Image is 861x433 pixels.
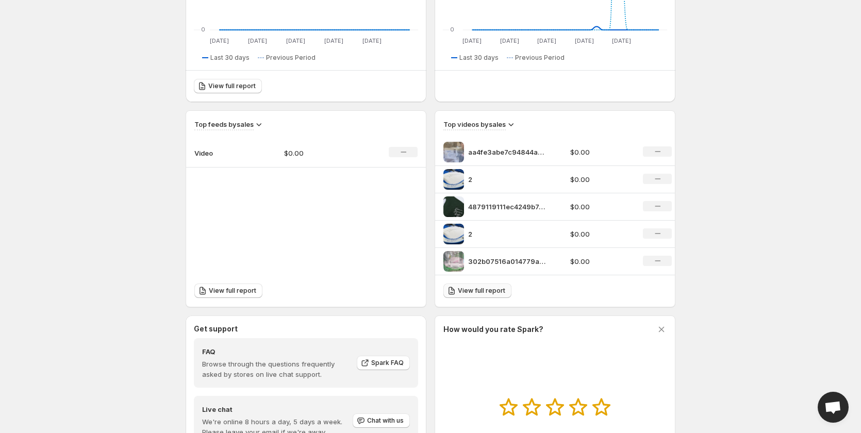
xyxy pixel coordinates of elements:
p: 4879119111ec4249b7d4172e44a2f2abHD-1080p-72Mbps-45621365 [468,202,545,212]
p: $0.00 [570,147,631,157]
span: Spark FAQ [371,359,404,367]
a: View full report [194,79,262,93]
h4: FAQ [202,346,350,357]
text: [DATE] [537,37,556,44]
img: 2 [443,224,464,244]
span: View full report [208,82,256,90]
p: Video [194,148,246,158]
a: Spark FAQ [357,356,410,370]
img: 302b07516a014779ade77e1feb99395cHD-1080p-72Mbps-45621263 [443,251,464,272]
span: Previous Period [515,54,565,62]
p: $0.00 [570,229,631,239]
text: 0 [450,26,454,33]
text: [DATE] [324,37,343,44]
button: Chat with us [353,413,410,428]
img: aa4fe3abe7c94844a35bd5d48dfad5daHD-1080p-72Mbps-45621350 [443,142,464,162]
h3: Get support [194,324,238,334]
text: [DATE] [612,37,631,44]
h4: Live chat [202,404,352,414]
span: Last 30 days [210,54,250,62]
a: View full report [443,284,511,298]
p: 2 [468,174,545,185]
a: Open chat [818,392,849,423]
text: 0 [201,26,205,33]
p: $0.00 [570,202,631,212]
p: $0.00 [570,174,631,185]
img: 4879119111ec4249b7d4172e44a2f2abHD-1080p-72Mbps-45621365 [443,196,464,217]
h3: Top feeds by sales [194,119,254,129]
span: View full report [458,287,505,295]
span: Previous Period [266,54,316,62]
p: $0.00 [570,256,631,267]
span: Last 30 days [459,54,499,62]
p: Browse through the questions frequently asked by stores on live chat support. [202,359,350,379]
p: 2 [468,229,545,239]
p: $0.00 [284,148,357,158]
text: [DATE] [286,37,305,44]
a: View full report [194,284,262,298]
text: [DATE] [210,37,229,44]
text: [DATE] [575,37,594,44]
h3: How would you rate Spark? [443,324,543,335]
img: 2 [443,169,464,190]
text: [DATE] [462,37,482,44]
text: [DATE] [248,37,267,44]
span: View full report [209,287,256,295]
text: [DATE] [362,37,382,44]
h3: Top videos by sales [443,119,506,129]
p: 302b07516a014779ade77e1feb99395cHD-1080p-72Mbps-45621263 [468,256,545,267]
span: Chat with us [367,417,404,425]
p: aa4fe3abe7c94844a35bd5d48dfad5daHD-1080p-72Mbps-45621350 [468,147,545,157]
text: [DATE] [500,37,519,44]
